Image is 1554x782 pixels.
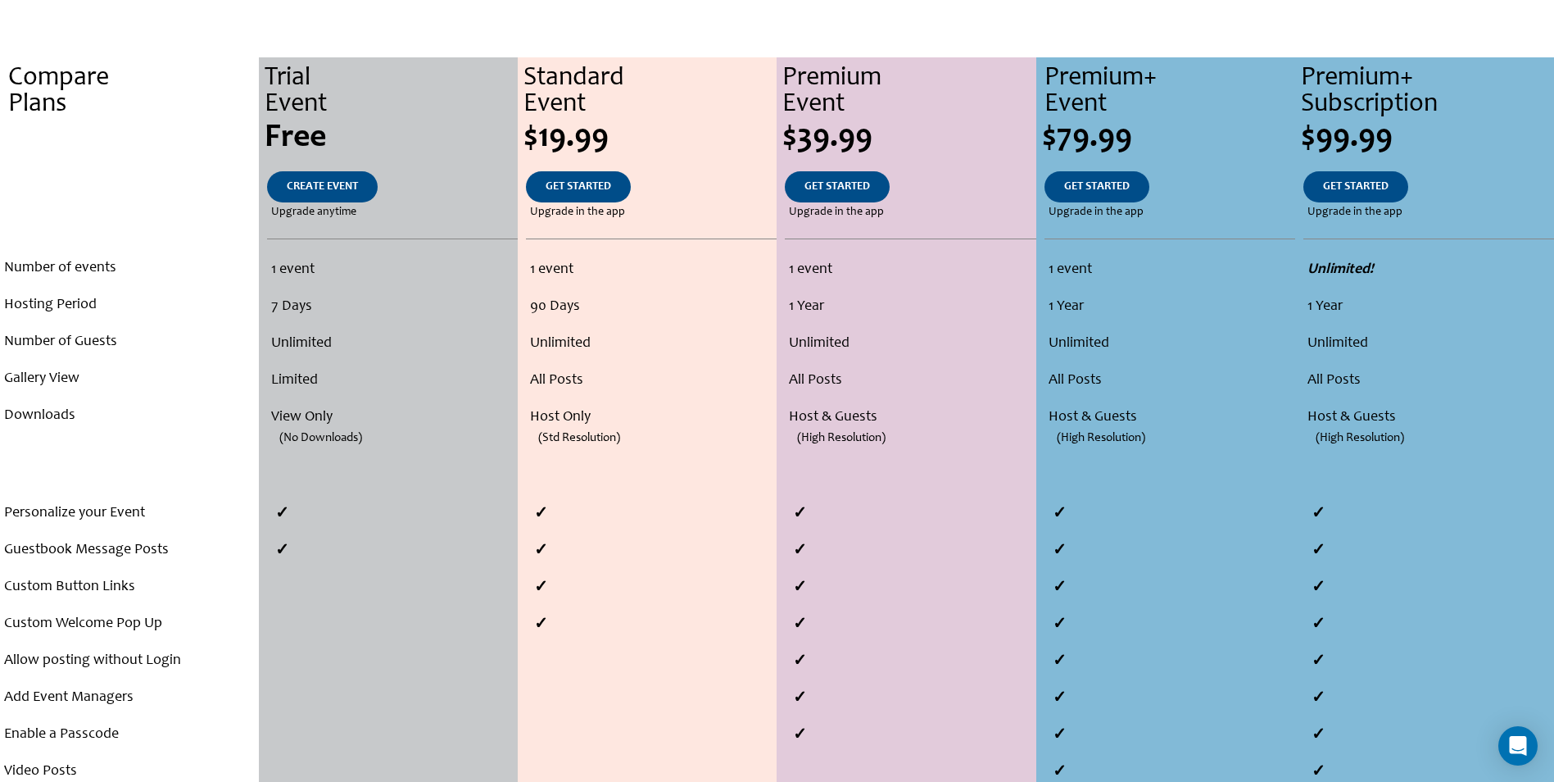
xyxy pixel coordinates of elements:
[1301,66,1554,118] div: Premium+ Subscription
[4,250,255,287] li: Number of events
[4,495,255,532] li: Personalize your Event
[1044,66,1295,118] div: Premium+ Event
[1307,399,1550,436] li: Host & Guests
[530,399,772,436] li: Host Only
[782,66,1035,118] div: Premium Event
[789,289,1031,325] li: 1 Year
[530,289,772,325] li: 90 Days
[1042,122,1295,155] div: $79.99
[1049,202,1144,222] span: Upgrade in the app
[789,362,1031,399] li: All Posts
[8,66,259,118] div: Compare Plans
[4,324,255,361] li: Number of Guests
[1044,171,1149,202] a: GET STARTED
[271,289,513,325] li: 7 Days
[526,171,631,202] a: GET STARTED
[804,181,870,193] span: GET STARTED
[546,181,611,193] span: GET STARTED
[1303,171,1408,202] a: GET STARTED
[530,252,772,289] li: 1 event
[789,202,884,222] span: Upgrade in the app
[128,207,131,218] span: .
[530,202,625,222] span: Upgrade in the app
[265,66,518,118] div: Trial Event
[1064,181,1130,193] span: GET STARTED
[797,420,886,457] span: (High Resolution)
[789,399,1031,436] li: Host & Guests
[287,181,358,193] span: CREATE EVENT
[271,252,513,289] li: 1 event
[271,202,356,222] span: Upgrade anytime
[538,420,620,457] span: (Std Resolution)
[785,171,890,202] a: GET STARTED
[4,569,255,606] li: Custom Button Links
[271,399,513,436] li: View Only
[125,122,134,155] span: .
[4,606,255,643] li: Custom Welcome Pop Up
[1307,202,1402,222] span: Upgrade in the app
[4,532,255,569] li: Guestbook Message Posts
[1049,399,1291,436] li: Host & Guests
[789,252,1031,289] li: 1 event
[4,398,255,434] li: Downloads
[271,362,513,399] li: Limited
[530,325,772,362] li: Unlimited
[279,420,362,457] span: (No Downloads)
[1307,325,1550,362] li: Unlimited
[1307,262,1374,277] strong: Unlimited!
[1049,289,1291,325] li: 1 Year
[1323,181,1389,193] span: GET STARTED
[271,325,513,362] li: Unlimited
[265,122,518,155] div: Free
[1498,726,1538,766] div: Open Intercom Messenger
[4,680,255,716] li: Add Event Managers
[4,287,255,324] li: Hosting Period
[4,643,255,680] li: Allow posting without Login
[1301,122,1554,155] div: $99.99
[4,716,255,753] li: Enable a Passcode
[1049,362,1291,399] li: All Posts
[523,122,777,155] div: $19.99
[1049,325,1291,362] li: Unlimited
[789,325,1031,362] li: Unlimited
[4,361,255,398] li: Gallery View
[1049,252,1291,289] li: 1 event
[108,171,151,202] a: .
[267,171,378,202] a: CREATE EVENT
[128,181,131,193] span: .
[1057,420,1145,457] span: (High Resolution)
[1307,289,1550,325] li: 1 Year
[523,66,777,118] div: Standard Event
[1316,420,1404,457] span: (High Resolution)
[1307,362,1550,399] li: All Posts
[530,362,772,399] li: All Posts
[782,122,1035,155] div: $39.99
